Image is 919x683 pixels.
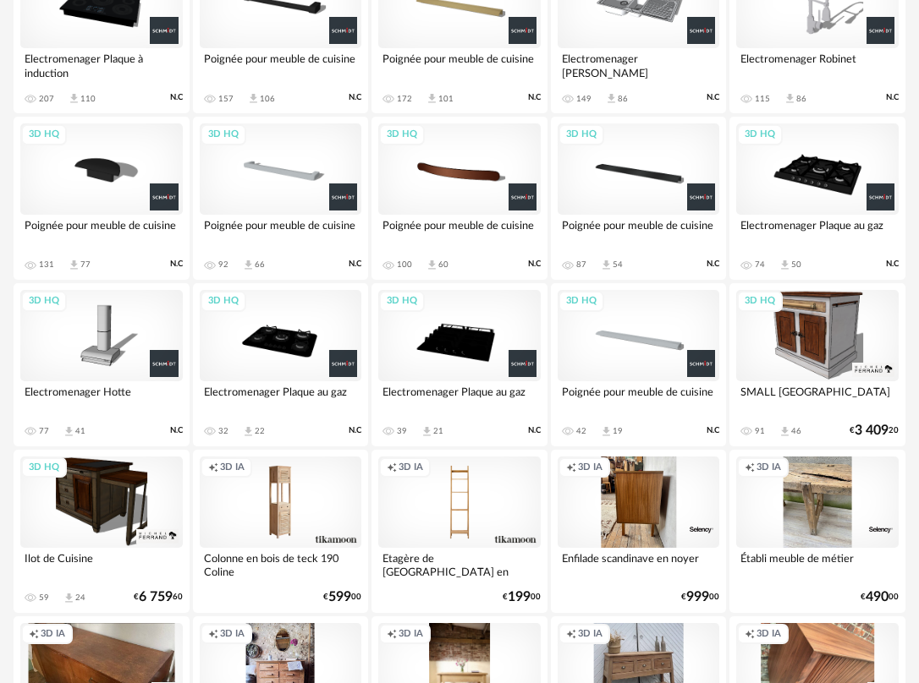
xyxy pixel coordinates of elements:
span: Download icon [63,592,75,604]
span: 6 759 [139,592,173,603]
span: Creation icon [387,628,397,641]
span: N.C [170,259,183,270]
div: Poignée pour meuble de cuisine [378,48,541,82]
span: Download icon [779,425,791,438]
span: Download icon [68,92,80,105]
div: 39 [397,426,407,436]
span: 3D IA [578,628,603,641]
div: 100 [397,260,412,270]
div: Poignée pour meuble de cuisine [558,215,720,249]
div: 106 [260,94,275,104]
div: € 00 [323,592,361,603]
div: 3D HQ [737,291,783,312]
div: Ilot de Cuisine [20,548,183,582]
div: 19 [613,426,623,436]
div: Colonne en bois de teck 190 Coline [200,548,362,582]
span: 3D IA [220,462,245,474]
span: Creation icon [208,462,218,474]
span: N.C [886,259,899,270]
div: 3D HQ [201,124,246,145]
div: 3D HQ [737,124,783,145]
div: Poignée pour meuble de cuisine [200,48,362,82]
span: Download icon [779,259,791,271]
div: 60 [438,260,448,270]
a: 3D HQ Electromenager Plaque au gaz 32 Download icon 22 N.C [193,283,369,446]
span: 599 [328,592,351,603]
div: Etagère de [GEOGRAPHIC_DATA] en [GEOGRAPHIC_DATA] [378,548,541,582]
div: 3D HQ [21,457,67,478]
div: Electromenager Robinet [736,48,899,82]
span: Download icon [247,92,260,105]
span: Download icon [426,92,438,105]
div: 54 [613,260,623,270]
span: Creation icon [208,628,218,641]
a: 3D HQ Poignée pour meuble de cuisine 131 Download icon 77 N.C [14,117,190,280]
span: N.C [170,92,183,103]
div: € 20 [850,425,899,436]
div: 22 [255,426,265,436]
div: 42 [576,426,586,436]
span: 3D IA [757,628,781,641]
div: 91 [755,426,765,436]
span: 490 [866,592,889,603]
a: 3D HQ Electromenager Plaque au gaz 39 Download icon 21 N.C [371,283,548,446]
div: € 60 [134,592,183,603]
div: 3D HQ [559,291,604,312]
span: Creation icon [387,462,397,474]
div: 115 [755,94,770,104]
div: Établi meuble de métier [736,548,899,582]
div: € 00 [503,592,541,603]
div: SMALL [GEOGRAPHIC_DATA] [736,381,899,415]
span: Creation icon [29,628,39,641]
span: Creation icon [745,628,755,641]
div: 3D HQ [21,291,67,312]
div: 157 [218,94,234,104]
span: Download icon [421,425,433,438]
div: Electromenager Plaque au gaz [200,381,362,415]
div: 110 [80,94,96,104]
span: 3D IA [757,462,781,474]
div: 24 [75,593,85,603]
div: € 00 [681,592,719,603]
span: 199 [508,592,531,603]
span: Download icon [426,259,438,271]
div: Poignée pour meuble de cuisine [378,215,541,249]
div: 41 [75,426,85,436]
a: Creation icon 3D IA Etagère de [GEOGRAPHIC_DATA] en [GEOGRAPHIC_DATA] €19900 [371,450,548,613]
a: 3D HQ Ilot de Cuisine 59 Download icon 24 €6 75960 [14,450,190,613]
a: 3D HQ SMALL [GEOGRAPHIC_DATA] 91 Download icon 46 €3 40920 [729,283,905,446]
div: 86 [796,94,806,104]
div: Enfilade scandinave en noyer [558,548,720,582]
div: Poignée pour meuble de cuisine [558,381,720,415]
span: N.C [528,92,541,103]
div: 3D HQ [379,291,425,312]
span: 3D IA [399,628,423,641]
span: N.C [170,425,183,436]
span: Download icon [605,92,618,105]
span: Download icon [600,259,613,271]
span: 3D IA [41,628,65,641]
div: 87 [576,260,586,270]
a: 3D HQ Poignée pour meuble de cuisine 42 Download icon 19 N.C [551,283,727,446]
a: 3D HQ Electromenager Plaque au gaz 74 Download icon 50 N.C [729,117,905,280]
span: N.C [707,425,719,436]
a: Creation icon 3D IA Établi meuble de métier €49000 [729,450,905,613]
div: 131 [39,260,54,270]
div: 149 [576,94,592,104]
a: Creation icon 3D IA Colonne en bois de teck 190 Coline €59900 [193,450,369,613]
div: Electromenager Hotte [20,381,183,415]
div: 77 [80,260,91,270]
div: € 00 [861,592,899,603]
span: N.C [349,425,361,436]
div: Electromenager Plaque au gaz [736,215,899,249]
span: 3D IA [399,462,423,474]
div: Electromenager Plaque à induction [20,48,183,82]
a: Creation icon 3D IA Enfilade scandinave en noyer €99900 [551,450,727,613]
a: 3D HQ Poignée pour meuble de cuisine 100 Download icon 60 N.C [371,117,548,280]
span: N.C [349,92,361,103]
div: 32 [218,426,228,436]
a: 3D HQ Poignée pour meuble de cuisine 92 Download icon 66 N.C [193,117,369,280]
div: 46 [791,426,801,436]
span: Download icon [242,259,255,271]
span: 3 409 [855,425,889,436]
